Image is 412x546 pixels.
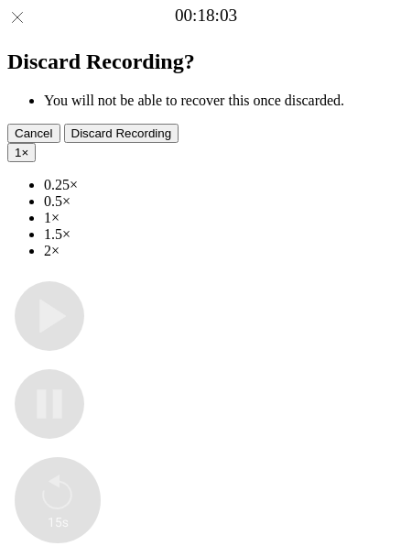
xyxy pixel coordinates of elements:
[44,177,405,193] li: 0.25×
[44,93,405,109] li: You will not be able to recover this once discarded.
[7,124,60,143] button: Cancel
[7,143,36,162] button: 1×
[64,124,179,143] button: Discard Recording
[175,5,237,26] a: 00:18:03
[44,210,405,226] li: 1×
[15,146,21,159] span: 1
[44,243,405,259] li: 2×
[44,226,405,243] li: 1.5×
[44,193,405,210] li: 0.5×
[7,49,405,74] h2: Discard Recording?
